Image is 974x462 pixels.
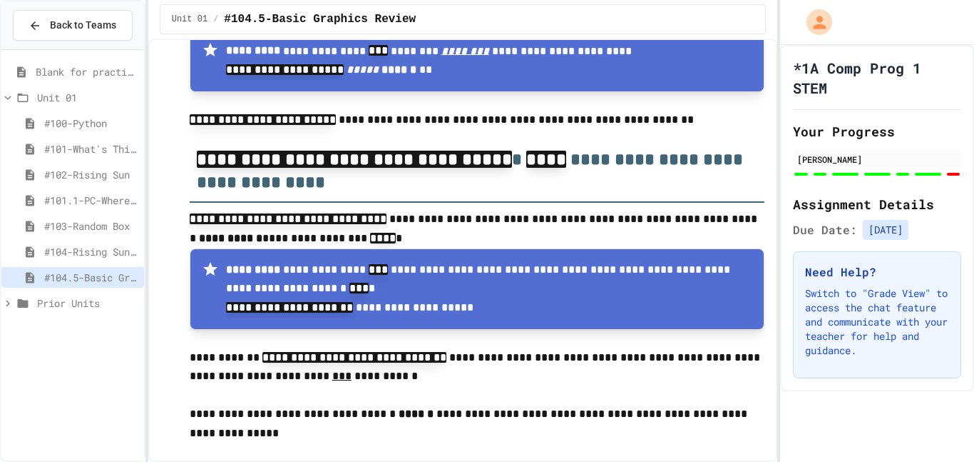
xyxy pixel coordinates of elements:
span: #103-Random Box [44,219,138,233]
span: Due Date: [793,221,857,238]
h2: Assignment Details [793,194,961,214]
span: / [213,14,218,25]
span: Back to Teams [50,18,116,33]
span: Unit 01 [37,90,138,105]
h3: Need Help? [805,263,949,281]
p: Switch to "Grade View" to access the chat feature and communicate with your teacher for help and ... [805,286,949,358]
span: [DATE] [863,220,908,240]
div: My Account [791,6,836,39]
span: #104-Rising Sun Plus [44,244,138,259]
span: #101.1-PC-Where am I? [44,193,138,208]
h2: Your Progress [793,121,961,141]
span: #104.5-Basic Graphics Review [224,11,416,28]
span: #104.5-Basic Graphics Review [44,270,138,285]
div: [PERSON_NAME] [797,153,957,166]
span: #100-Python [44,116,138,131]
span: #101-What's This ?? [44,141,138,156]
span: Unit 01 [172,14,207,25]
button: Back to Teams [13,10,133,41]
span: #102-Rising Sun [44,167,138,182]
span: Prior Units [37,296,138,311]
h1: *1A Comp Prog 1 STEM [793,58,961,98]
span: Blank for practice [36,64,138,79]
